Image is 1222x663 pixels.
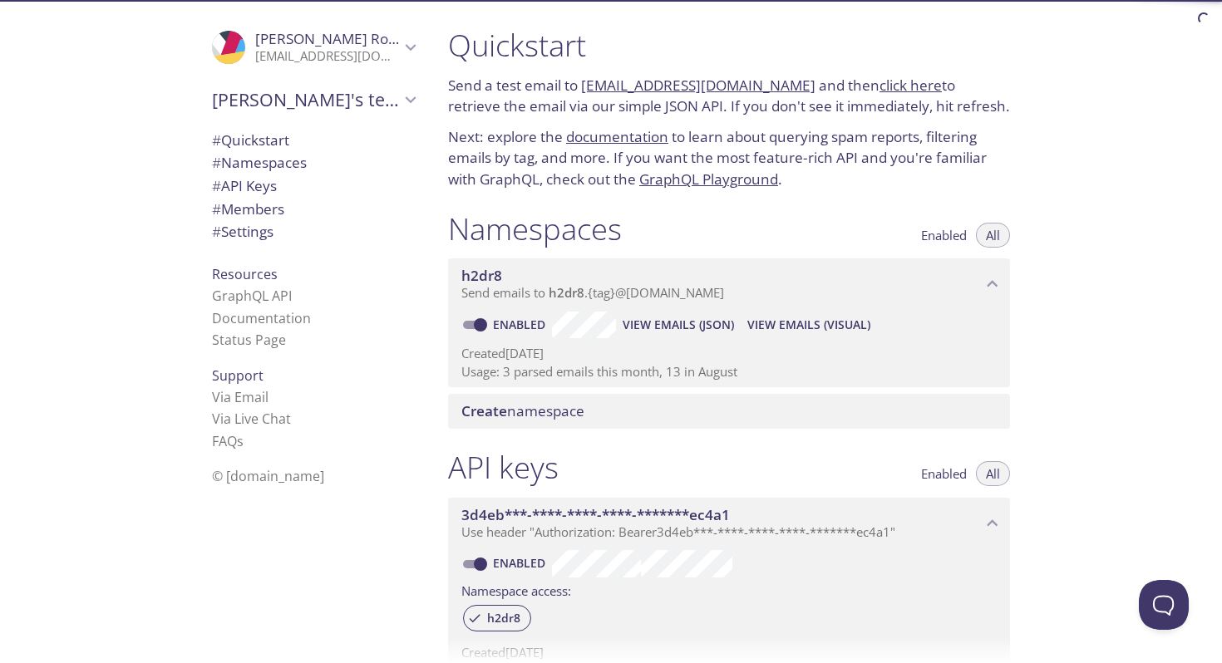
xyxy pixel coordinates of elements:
[199,151,428,174] div: Namespaces
[461,363,997,381] p: Usage: 3 parsed emails this month, 13 in August
[911,223,977,248] button: Enabled
[911,461,977,486] button: Enabled
[212,176,277,195] span: API Keys
[566,127,668,146] a: documentation
[212,88,400,111] span: [PERSON_NAME]'s team
[549,284,584,301] span: h2dr8
[212,265,278,283] span: Resources
[623,315,734,335] span: View Emails (JSON)
[212,331,286,349] a: Status Page
[212,287,292,305] a: GraphQL API
[490,555,552,571] a: Enabled
[212,199,221,219] span: #
[461,345,997,362] p: Created [DATE]
[255,48,400,65] p: [EMAIL_ADDRESS][DOMAIN_NAME]
[199,78,428,121] div: Krushna's team
[255,29,402,48] span: [PERSON_NAME] Rout
[237,432,244,450] span: s
[448,258,1010,310] div: h2dr8 namespace
[448,449,559,486] h1: API keys
[199,198,428,221] div: Members
[461,401,507,420] span: Create
[199,174,428,198] div: API Keys
[212,130,221,150] span: #
[976,223,1010,248] button: All
[199,129,428,152] div: Quickstart
[212,199,284,219] span: Members
[212,388,269,406] a: Via Email
[199,20,428,75] div: Krushna Rout
[212,176,221,195] span: #
[448,75,1010,117] p: Send a test email to and then to retrieve the email via our simple JSON API. If you don't see it ...
[448,126,1010,190] p: Next: explore the to learn about querying spam reports, filtering emails by tag, and more. If you...
[747,315,870,335] span: View Emails (Visual)
[976,461,1010,486] button: All
[212,153,221,172] span: #
[212,153,307,172] span: Namespaces
[212,130,289,150] span: Quickstart
[616,312,741,338] button: View Emails (JSON)
[1139,580,1189,630] iframe: Help Scout Beacon - Open
[581,76,815,95] a: [EMAIL_ADDRESS][DOMAIN_NAME]
[448,394,1010,429] div: Create namespace
[199,220,428,243] div: Team Settings
[461,284,724,301] span: Send emails to . {tag} @[DOMAIN_NAME]
[212,309,311,327] a: Documentation
[212,467,324,485] span: © [DOMAIN_NAME]
[448,210,622,248] h1: Namespaces
[212,432,244,450] a: FAQ
[448,27,1010,64] h1: Quickstart
[880,76,942,95] a: click here
[477,611,530,626] span: h2dr8
[639,169,778,189] a: GraphQL Playground
[212,366,264,385] span: Support
[212,222,273,241] span: Settings
[741,312,877,338] button: View Emails (Visual)
[212,410,291,428] a: Via Live Chat
[490,317,552,332] a: Enabled
[461,266,502,285] span: h2dr8
[463,605,531,631] div: h2dr8
[212,222,221,241] span: #
[461,577,571,602] label: Namespace access:
[461,401,584,420] span: namespace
